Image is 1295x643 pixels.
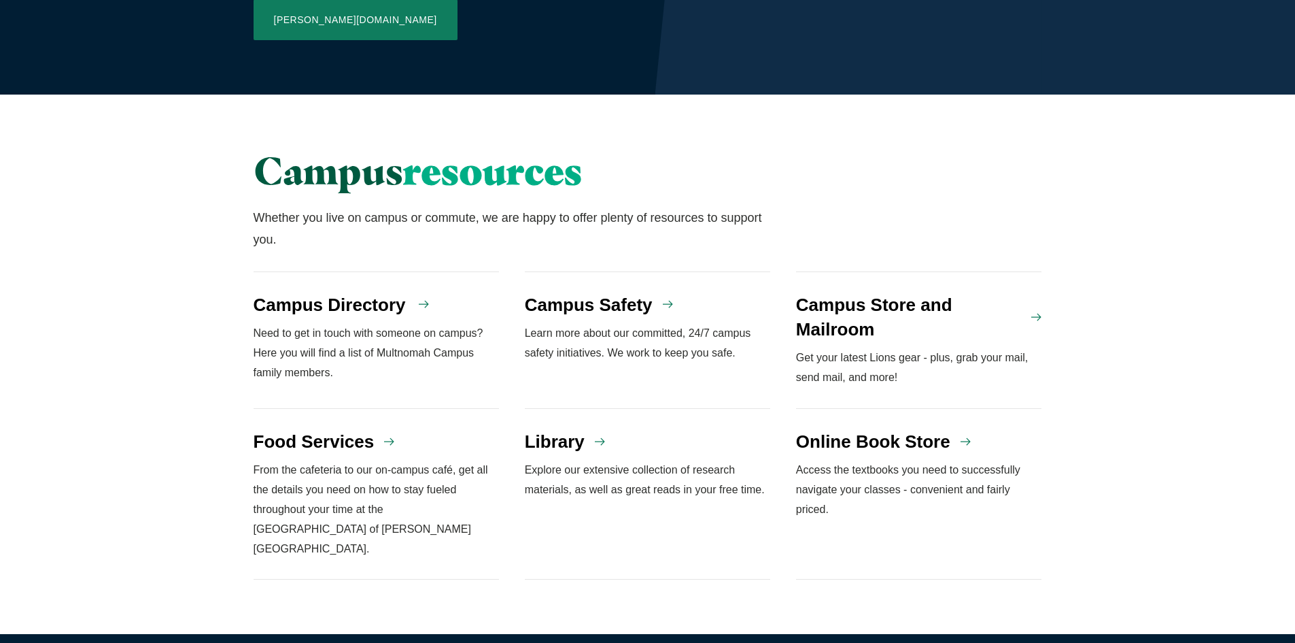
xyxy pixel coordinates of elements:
[796,348,1042,388] p: Get your latest Lions gear - plus, grab your mail, send mail, and more!
[254,409,500,580] a: Food Services From the cafeteria to our on-campus café, get all the details you need on how to st...
[254,429,375,454] h4: Food Services
[796,429,950,454] h4: Online Book Store
[525,429,585,454] h4: Library
[525,293,653,317] h4: Campus Safety
[403,147,582,194] span: resources
[796,461,1042,519] p: Access the textbooks you need to successfully navigate your classes - convenient and fairly priced.
[525,409,771,580] a: Library Explore our extensive collection of research materials, as well as great reads in your fr...
[525,461,771,500] p: Explore our extensive collection of research materials, as well as great reads in your free time.
[254,324,500,382] p: Need to get in touch with someone on campus? Here you will find a list of Multnomah Campus family...
[254,271,500,409] a: Campus Directory Need to get in touch with someone on campus? Here you will find a list of Multno...
[525,271,771,409] a: Campus Safety Learn more about our committed, 24/7 campus safety initiatives. We work to keep you...
[254,149,771,193] h2: Campus
[796,409,1042,580] a: Online Book Store Access the textbooks you need to successfully navigate your classes - convenien...
[254,293,406,317] h4: Campus Directory
[525,324,771,363] p: Learn more about our committed, 24/7 campus safety initiatives. We work to keep you safe.
[254,211,762,246] span: Whether you live on campus or commute, we are happy to offer plenty of resources to support you.
[796,271,1042,409] a: Campus Store and Mailroom Get your latest Lions gear - plus, grab your mail, send mail, and more!
[254,461,500,559] p: From the cafeteria to our on-campus café, get all the details you need on how to stay fueled thro...
[796,293,1022,342] h4: Campus Store and Mailroom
